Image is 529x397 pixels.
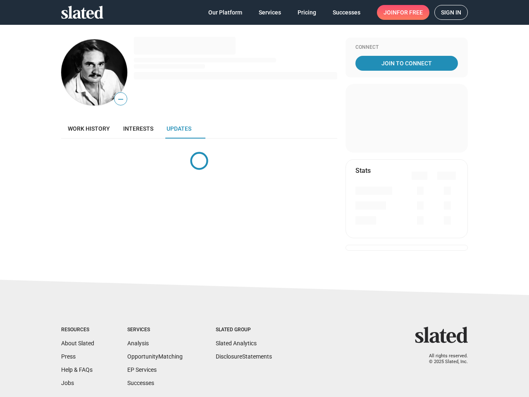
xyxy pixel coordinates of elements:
[117,119,160,139] a: Interests
[355,56,458,71] a: Join To Connect
[208,5,242,20] span: Our Platform
[216,340,257,347] a: Slated Analytics
[298,5,316,20] span: Pricing
[202,5,249,20] a: Our Platform
[61,353,76,360] a: Press
[326,5,367,20] a: Successes
[357,56,456,71] span: Join To Connect
[216,327,272,333] div: Slated Group
[355,44,458,51] div: Connect
[167,125,191,132] span: Updates
[420,353,468,365] p: All rights reserved. © 2025 Slated, Inc.
[434,5,468,20] a: Sign in
[291,5,323,20] a: Pricing
[377,5,429,20] a: Joinfor free
[127,366,157,373] a: EP Services
[355,166,371,175] mat-card-title: Stats
[333,5,360,20] span: Successes
[61,327,94,333] div: Resources
[68,125,110,132] span: Work history
[252,5,288,20] a: Services
[61,366,93,373] a: Help & FAQs
[259,5,281,20] span: Services
[441,5,461,19] span: Sign in
[114,94,127,105] span: —
[123,125,153,132] span: Interests
[160,119,198,139] a: Updates
[384,5,423,20] span: Join
[61,340,94,347] a: About Slated
[127,380,154,386] a: Successes
[127,340,149,347] a: Analysis
[216,353,272,360] a: DisclosureStatements
[127,327,183,333] div: Services
[61,380,74,386] a: Jobs
[127,353,183,360] a: OpportunityMatching
[397,5,423,20] span: for free
[61,119,117,139] a: Work history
